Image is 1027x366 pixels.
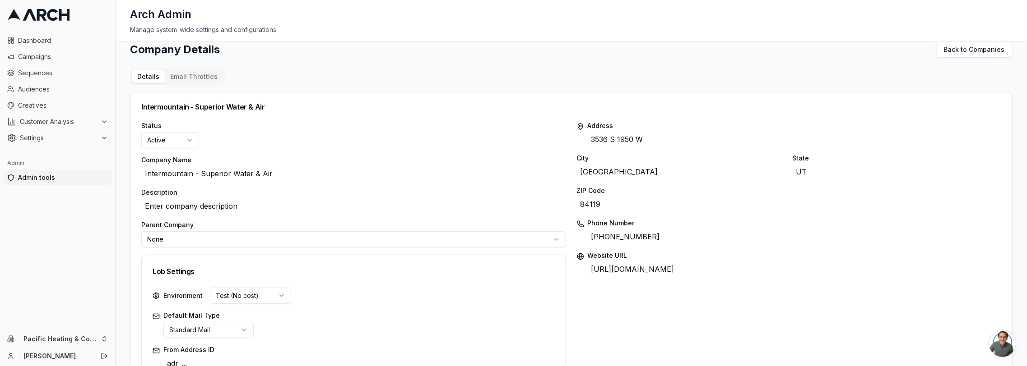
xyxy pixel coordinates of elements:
[18,85,108,94] span: Audiences
[141,103,1001,110] div: Intermountain - Superior Water & Air
[141,156,566,165] label: Company Name
[18,101,108,110] span: Creatives
[163,345,555,354] label: From Address ID
[132,70,165,83] button: Details
[588,132,647,146] span: 3536 S 1950 W
[793,154,1001,163] label: State
[23,352,91,361] a: [PERSON_NAME]
[588,262,678,276] span: [URL][DOMAIN_NAME]
[20,133,97,142] span: Settings
[989,330,1016,357] div: Open chat
[577,197,604,211] span: 84119
[4,131,112,145] button: Settings
[4,98,112,113] a: Creatives
[130,42,220,57] h1: Company Details
[4,170,112,185] a: Admin tools
[141,166,276,181] span: Intermountain - Superior Water & Air
[153,266,555,277] div: Lob Settings
[4,156,112,170] div: Admin
[141,121,566,130] label: Status
[165,70,223,83] button: Email Throttles
[4,82,112,96] a: Audiences
[588,121,1002,130] label: Address
[18,52,108,61] span: Campaigns
[18,36,108,45] span: Dashboard
[98,350,111,362] button: Log out
[18,173,108,182] span: Admin tools
[588,229,664,244] span: [PHONE_NUMBER]
[577,165,662,179] span: [GEOGRAPHIC_DATA]
[793,165,811,179] span: UT
[141,199,241,213] span: Enter company description
[20,117,97,126] span: Customer Analysis
[18,69,108,78] span: Sequences
[4,332,112,346] button: Pacific Heating & Cooling
[4,50,112,64] a: Campaigns
[4,66,112,80] a: Sequences
[4,33,112,48] a: Dashboard
[141,188,566,197] label: Description
[577,186,1002,195] label: ZIP Code
[163,291,203,300] label: Environment
[4,114,112,129] button: Customer Analysis
[141,220,566,229] label: Parent Company
[936,41,1013,58] a: Back to Companies
[130,7,191,22] h1: Arch Admin
[23,335,97,343] span: Pacific Heating & Cooling
[163,311,555,320] label: Default Mail Type
[588,219,1002,228] label: Phone Number
[588,251,1002,260] label: Website URL
[577,154,785,163] label: City
[130,25,1013,34] div: Manage system-wide settings and configurations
